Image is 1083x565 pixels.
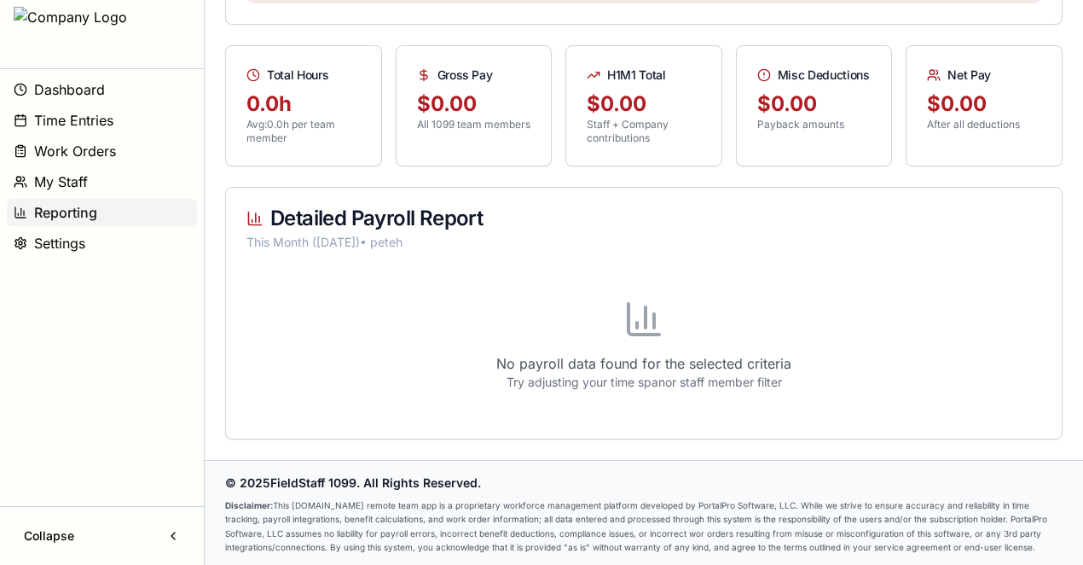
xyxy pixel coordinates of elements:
[34,172,88,192] span: My Staff
[246,67,361,84] div: Total Hours
[34,202,97,223] span: Reporting
[7,107,197,134] button: Time Entries
[927,118,1041,131] p: After all deductions
[246,118,361,145] p: Avg: 0.0 h per team member
[757,90,872,118] div: $ 0.00
[24,527,74,545] span: Collapse
[34,233,85,253] span: Settings
[417,118,531,131] p: All 1099 team members
[246,353,1041,374] p: No payroll data found for the selected criteria
[34,79,105,100] span: Dashboard
[417,90,531,118] div: $ 0.00
[225,500,273,510] strong: Disclaimer:
[927,67,1041,84] div: Net Pay
[757,67,872,84] div: Misc Deductions
[587,118,701,145] p: Staff + Company contributions
[246,374,1041,391] p: Try adjusting your time span or staff member filter
[246,208,1041,229] div: Detailed Payroll Report
[7,199,197,226] button: Reporting
[246,90,361,118] div: 0.0 h
[225,498,1063,554] p: This [DOMAIN_NAME] remote team app is a proprietary workforce management platform developed by Po...
[246,234,1041,251] div: This Month ([DATE]) • peteh
[7,168,197,195] button: My Staff
[14,7,127,61] img: Company Logo
[7,76,197,103] button: Dashboard
[34,110,113,131] span: Time Entries
[587,67,701,84] div: H1M1 Total
[417,67,531,84] div: Gross Pay
[14,521,190,551] button: Collapse
[927,90,1041,118] div: $ 0.00
[34,141,116,161] span: Work Orders
[7,137,197,165] button: Work Orders
[7,230,197,257] button: Settings
[587,90,701,118] div: $ 0.00
[757,118,872,131] p: Payback amounts
[225,475,1063,492] p: © 2025 FieldStaff 1099 . All Rights Reserved.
